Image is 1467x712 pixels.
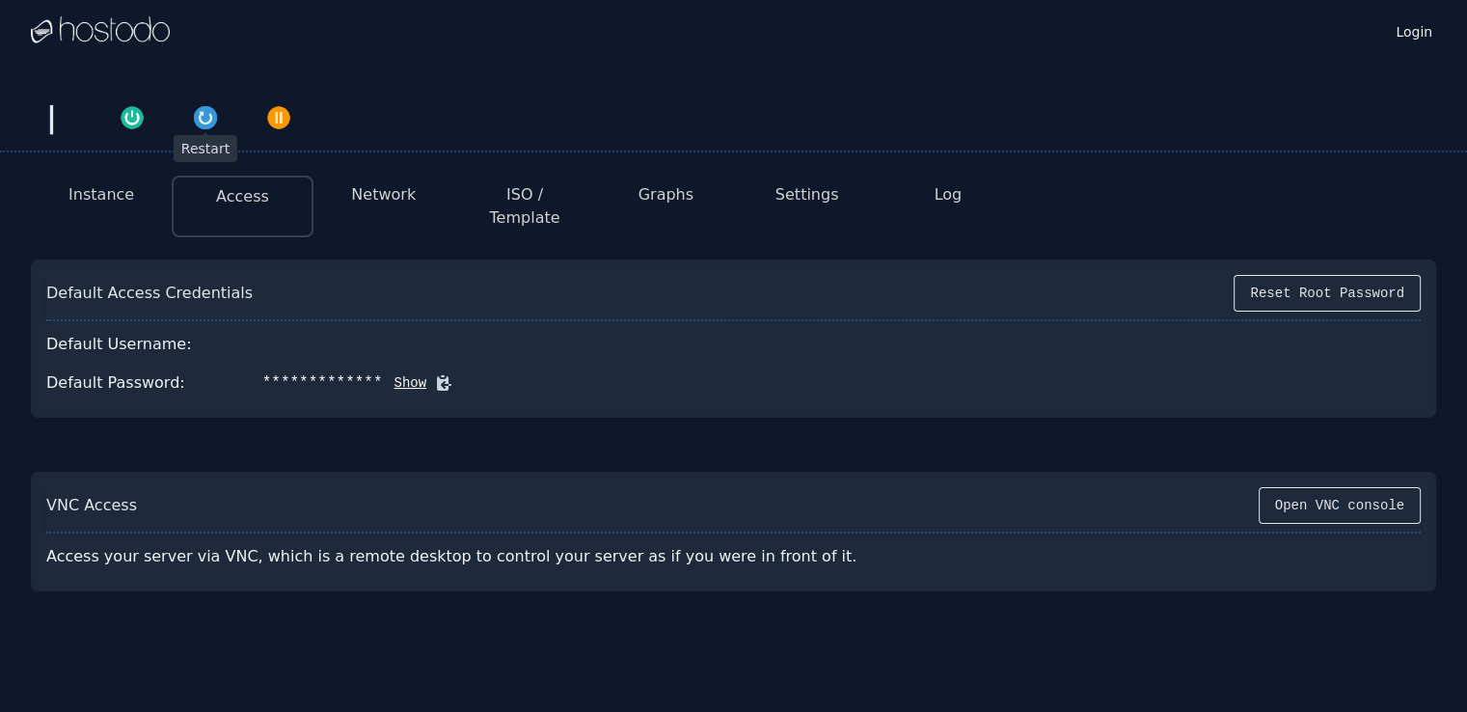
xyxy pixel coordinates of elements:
[169,100,242,131] button: Restart
[1259,487,1421,524] button: Open VNC console
[935,183,963,206] button: Log
[46,494,137,517] div: VNC Access
[1234,275,1421,312] button: Reset Root Password
[383,373,427,393] button: Show
[775,183,839,206] button: Settings
[242,100,315,131] button: Power Off
[31,16,170,45] img: Logo
[351,183,416,206] button: Network
[68,183,134,206] button: Instance
[192,104,219,131] img: Restart
[46,282,253,305] div: Default Access Credentials
[46,333,192,356] div: Default Username:
[46,537,910,576] div: Access your server via VNC, which is a remote desktop to control your server as if you were in fr...
[46,371,185,395] div: Default Password:
[1392,18,1436,41] a: Login
[39,100,65,135] div: |
[470,183,580,230] button: ISO / Template
[638,183,693,206] button: Graphs
[95,100,169,131] button: Power On
[119,104,146,131] img: Power On
[265,104,292,131] img: Power Off
[216,185,269,208] button: Access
